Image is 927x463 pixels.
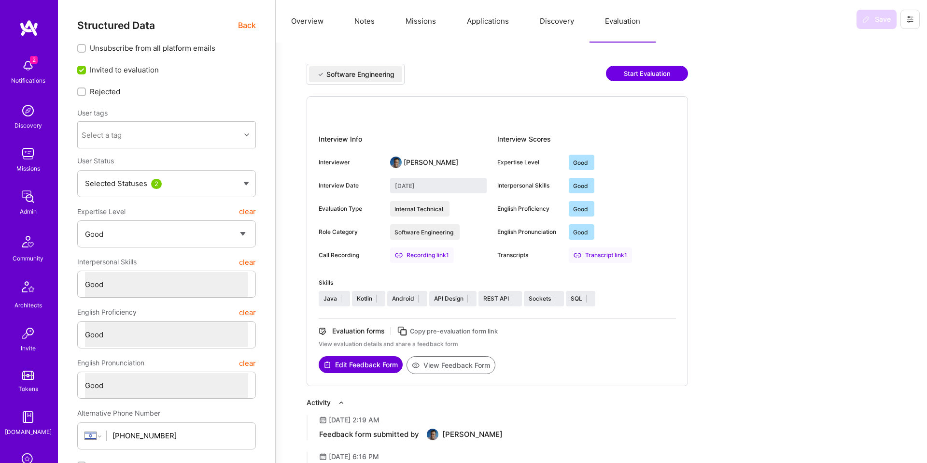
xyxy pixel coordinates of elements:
[18,324,38,343] img: Invite
[14,120,42,130] div: Discovery
[77,157,114,165] span: User Status
[410,326,498,336] div: Copy pre-evaluation form link
[569,247,632,263] div: Transcript link 1
[407,356,495,374] button: View Feedback Form
[329,452,379,462] div: [DATE] 6:16 PM
[319,181,382,190] div: Interview Date
[319,356,403,373] button: Edit Feedback Form
[319,430,419,439] div: Feedback form submitted by
[319,340,676,348] div: View evaluation details and share a feedback form
[442,430,503,439] div: [PERSON_NAME]
[319,228,382,236] div: Role Category
[90,43,215,53] span: Unsubscribe from all platform emails
[239,304,256,321] button: clear
[319,251,382,260] div: Call Recording
[13,253,43,263] div: Community
[18,101,38,120] img: discovery
[5,427,52,437] div: [DOMAIN_NAME]
[90,65,159,75] span: Invited to evaluation
[497,131,676,147] div: Interview Scores
[16,230,40,253] img: Community
[239,253,256,271] button: clear
[497,204,561,213] div: English Proficiency
[404,158,458,167] div: [PERSON_NAME]
[77,19,155,31] span: Structured Data
[239,203,256,220] button: clear
[483,294,509,303] div: REST API
[606,66,688,81] button: Start Evaluation
[239,354,256,372] button: clear
[319,131,497,147] div: Interview Info
[319,158,382,167] div: Interviewer
[20,206,37,217] div: Admin
[332,326,385,336] div: Evaluation forms
[529,294,551,303] div: Sockets
[21,343,36,353] div: Invite
[82,130,122,140] div: Select a tag
[18,56,38,75] img: bell
[77,304,137,321] span: English Proficiency
[77,203,126,220] span: Expertise Level
[77,108,108,117] label: User tags
[22,371,34,380] img: tokens
[390,157,402,168] img: User Avatar
[497,181,561,190] div: Interpersonal Skills
[392,294,414,303] div: Android
[11,75,45,86] div: Notifications
[497,228,561,236] div: English Pronunciation
[390,247,454,263] div: Recording link 1
[18,187,38,206] img: admin teamwork
[569,247,632,263] a: Transcript link1
[571,294,582,303] div: SQL
[497,158,561,167] div: Expertise Level
[77,409,160,417] span: Alternative Phone Number
[357,294,372,303] div: Kotlin
[243,182,249,186] img: caret
[427,429,438,440] img: User Avatar
[112,423,248,448] input: +1 (000) 000-0000
[326,70,394,79] div: Software Engineering
[85,179,147,188] span: Selected Statuses
[14,300,42,310] div: Architects
[18,144,38,163] img: teamwork
[434,294,463,303] div: API Design
[77,354,144,372] span: English Pronunciation
[329,415,379,425] div: [DATE] 2:19 AM
[18,384,38,394] div: Tokens
[319,204,382,213] div: Evaluation Type
[497,251,561,260] div: Transcripts
[19,19,39,37] img: logo
[18,407,38,427] img: guide book
[16,277,40,300] img: Architects
[319,356,403,374] a: Edit Feedback Form
[151,179,162,189] div: 2
[90,87,120,97] span: Rejected
[319,278,676,287] div: Skills
[16,163,40,174] div: Missions
[323,294,337,303] div: Java
[244,132,249,137] i: icon Chevron
[307,398,331,407] div: Activity
[30,56,38,64] span: 2
[238,19,256,31] span: Back
[397,326,408,337] i: icon Copy
[390,247,454,263] a: Recording link1
[77,253,137,271] span: Interpersonal Skills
